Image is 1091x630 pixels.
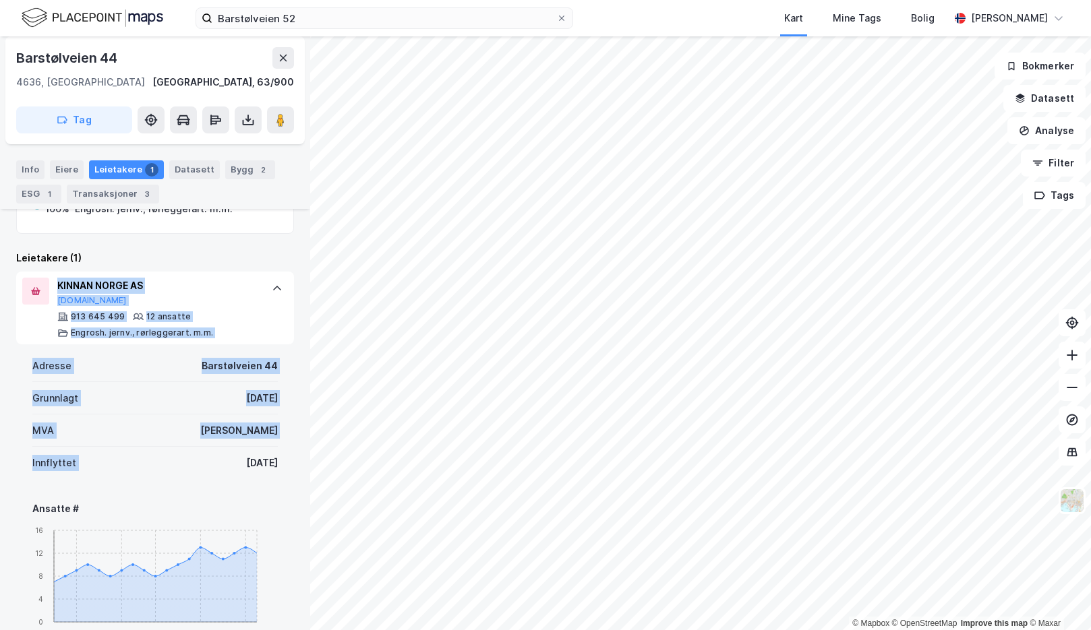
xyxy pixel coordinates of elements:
div: Engrosh. jernv., rørleggerart. m.m. [71,327,213,338]
button: Tags [1023,182,1086,209]
div: 1 [145,163,158,177]
div: Mine Tags [833,10,881,26]
div: 913 645 499 [71,311,125,322]
div: 1 [42,187,56,201]
a: Mapbox [852,619,889,628]
div: [DATE] [246,455,278,471]
div: ESG [16,185,61,203]
div: Kontrollprogram for chat [1024,565,1091,630]
div: Barstølveien 44 [16,47,120,69]
div: [GEOGRAPHIC_DATA], 63/900 [152,74,294,90]
div: Ansatte # [32,501,278,517]
button: Filter [1021,150,1086,177]
div: Datasett [169,160,220,179]
tspan: 16 [35,526,43,534]
div: Leietakere [89,160,164,179]
input: Søk på adresse, matrikkel, gårdeiere, leietakere eller personer [212,8,556,28]
tspan: 0 [38,618,43,626]
div: Bolig [911,10,935,26]
div: Info [16,160,45,179]
iframe: Chat Widget [1024,565,1091,630]
tspan: 4 [38,595,43,603]
div: Bygg [225,160,275,179]
div: Leietakere (1) [16,250,294,266]
div: 3 [140,187,154,201]
div: Grunnlagt [32,390,78,406]
div: 12 ansatte [146,311,191,322]
img: logo.f888ab2527a4732fd821a326f86c7f29.svg [22,6,163,30]
div: [PERSON_NAME] [971,10,1048,26]
button: Datasett [1003,85,1086,112]
div: Transaksjoner [67,185,159,203]
button: Analyse [1007,117,1086,144]
button: Tag [16,106,132,133]
div: Innflyttet [32,455,76,471]
button: [DOMAIN_NAME] [57,295,127,306]
div: MVA [32,422,54,439]
div: Eiere [50,160,84,179]
button: Bokmerker [995,53,1086,80]
a: Improve this map [961,619,1028,628]
div: 2 [256,163,270,177]
a: OpenStreetMap [892,619,957,628]
div: Engrosh. jernv., rørleggerart. m.m. [75,201,233,217]
img: Z [1059,488,1085,513]
div: 100% [45,201,69,217]
div: [DATE] [246,390,278,406]
div: Kart [784,10,803,26]
div: [PERSON_NAME] [200,422,278,439]
div: Barstølveien 44 [202,358,278,374]
div: Adresse [32,358,71,374]
div: KINNAN NORGE AS [57,278,258,294]
tspan: 8 [38,572,43,580]
tspan: 12 [35,549,43,557]
div: 4636, [GEOGRAPHIC_DATA] [16,74,145,90]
